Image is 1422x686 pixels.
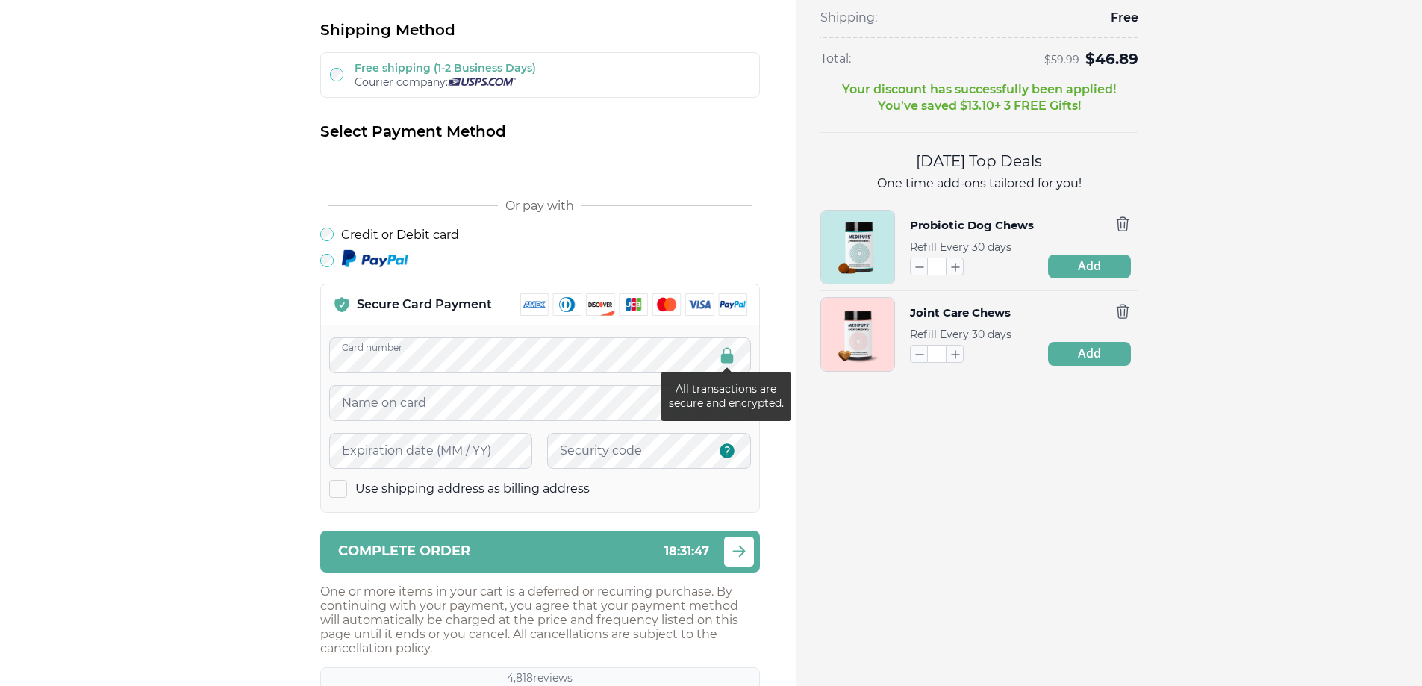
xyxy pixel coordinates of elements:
label: Use shipping address as billing address [355,481,590,497]
label: Credit or Debit card [341,228,459,242]
img: Joint Care Chews [821,298,894,371]
h2: Shipping Method [320,20,760,40]
img: payment methods [520,293,747,316]
button: Complete order18:31:47 [320,531,760,573]
img: Usps courier company [448,78,516,86]
span: Complete order [338,544,470,558]
span: Total: [820,51,851,67]
span: $ 46.89 [1085,50,1138,68]
button: Probiotic Dog Chews [910,216,1034,235]
span: Free [1111,10,1138,26]
p: One or more items in your cart is a deferred or recurring purchase. By continuing with your payme... [320,584,760,655]
button: Joint Care Chews [910,303,1011,322]
p: 4,818 reviews [507,671,573,685]
span: $ 59.99 [1044,54,1079,66]
h2: Select Payment Method [320,122,760,142]
button: Add [1048,342,1131,366]
img: Paypal [341,249,408,269]
p: One time add-ons tailored for you! [820,175,1138,192]
span: Courier company: [355,75,448,89]
span: Shipping: [820,10,877,26]
img: Probiotic Dog Chews [821,211,894,284]
button: Add [1048,255,1131,278]
h2: [DATE] Top Deals [820,151,1138,172]
span: 18 : 31 : 47 [664,544,709,558]
p: Secure Card Payment [357,296,492,313]
span: Or pay with [505,199,574,213]
label: Free shipping (1-2 Business Days) [355,61,536,75]
span: Refill Every 30 days [910,328,1011,341]
p: Your discount has successfully been applied! You’ve saved $ 13.10 + 3 FREE Gifts! [842,81,1116,114]
span: Refill Every 30 days [910,240,1011,254]
iframe: Secure payment button frame [320,154,760,184]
